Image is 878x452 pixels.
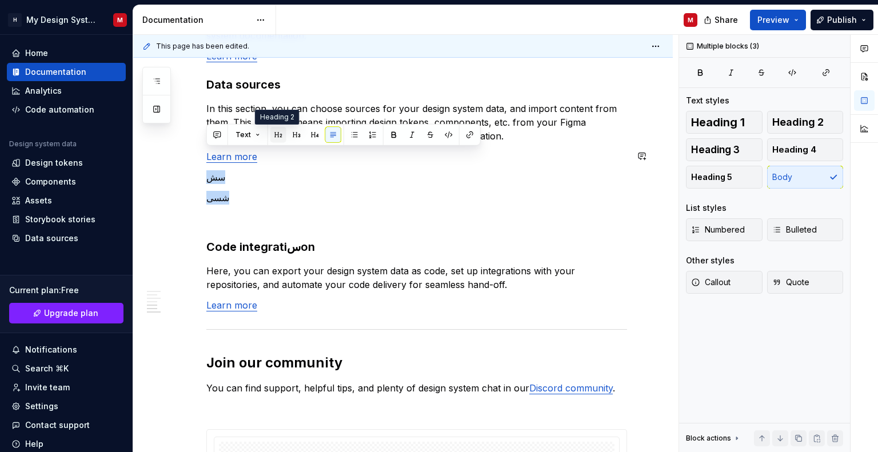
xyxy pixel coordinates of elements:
button: Search ⌘K [7,359,126,378]
a: Learn more [206,299,257,311]
button: Heading 3 [686,138,763,161]
div: Other styles [686,255,735,266]
h3: Code integratiسon [206,239,627,255]
button: Heading 1 [686,111,763,134]
div: M [117,15,123,25]
div: Contact support [25,419,90,431]
button: Heading 2 [767,111,844,134]
a: Learn more [206,151,257,162]
a: Settings [7,397,126,415]
div: Search ⌘K [25,363,69,374]
button: Share [698,10,745,30]
div: M [688,15,693,25]
a: Analytics [7,82,126,100]
div: Components [25,176,76,187]
span: Text [236,130,251,139]
div: Block actions [686,434,731,443]
button: Publish [811,10,873,30]
div: Home [25,47,48,59]
a: Code automation [7,101,126,119]
span: Heading 3 [691,144,740,155]
a: Design tokens [7,154,126,172]
span: Publish [827,14,857,26]
span: Callout [691,277,731,288]
div: Design tokens [25,157,83,169]
div: Analytics [25,85,62,97]
div: Notifications [25,344,77,355]
div: My Design System [26,14,99,26]
a: Home [7,44,126,62]
a: Invite team [7,378,126,397]
button: Numbered [686,218,763,241]
span: Heading 5 [691,171,732,183]
span: Share [715,14,738,26]
div: Invite team [25,382,70,393]
div: List styles [686,202,727,214]
div: Heading 2 [255,110,300,125]
button: HMy Design SystemM [2,7,130,32]
span: Bulleted [772,224,817,235]
p: سش [206,170,627,184]
button: Preview [750,10,806,30]
span: Quote [772,277,809,288]
p: شسی [206,191,627,205]
a: Storybook stories [7,210,126,229]
button: Notifications [7,341,126,359]
div: Storybook stories [25,214,95,225]
span: This page has been edited. [156,42,249,51]
button: Upgrade plan [9,303,123,323]
p: You can find support, helpful tips, and plenty of design system chat in our . [206,381,627,395]
p: Here, you can export your design system data as code, set up integrations with your repositories,... [206,264,627,291]
a: Data sources [7,229,126,247]
div: Code automation [25,104,94,115]
span: Numbered [691,224,745,235]
div: Design system data [9,139,77,149]
button: Contact support [7,416,126,434]
span: Preview [757,14,789,26]
div: Documentation [142,14,250,26]
div: Current plan : Free [9,285,123,296]
a: Assets [7,191,126,210]
div: Help [25,438,43,450]
button: Quote [767,271,844,294]
div: Settings [25,401,58,412]
span: Upgrade plan [44,307,98,319]
span: Heading 4 [772,144,816,155]
span: Heading 2 [772,117,824,128]
button: Callout [686,271,763,294]
div: Text styles [686,95,729,106]
div: Assets [25,195,52,206]
a: Components [7,173,126,191]
div: Data sources [25,233,78,244]
h3: Data sources [206,77,627,93]
p: In this section, you can choose sources for your design system data, and import content from them... [206,102,627,143]
h2: Join our community [206,354,627,372]
span: Heading 1 [691,117,745,128]
button: Heading 5 [686,166,763,189]
button: Heading 4 [767,138,844,161]
button: Text [230,127,265,143]
a: Discord community [529,382,613,394]
a: Documentation [7,63,126,81]
div: Documentation [25,66,86,78]
button: Bulleted [767,218,844,241]
div: H [8,13,22,27]
div: Block actions [686,430,741,446]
